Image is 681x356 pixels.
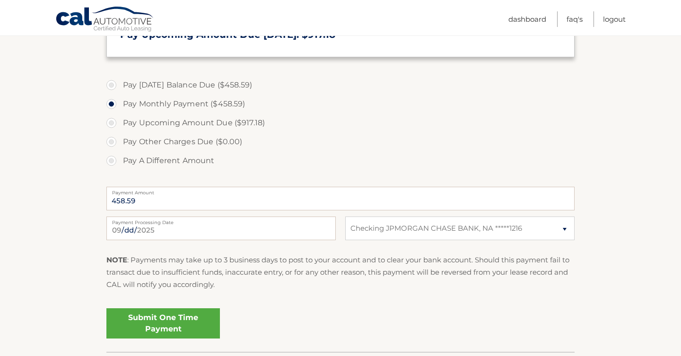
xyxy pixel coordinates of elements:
[106,76,575,95] label: Pay [DATE] Balance Due ($458.59)
[567,11,583,27] a: FAQ's
[55,6,155,34] a: Cal Automotive
[106,132,575,151] label: Pay Other Charges Due ($0.00)
[106,113,575,132] label: Pay Upcoming Amount Due ($917.18)
[106,95,575,113] label: Pay Monthly Payment ($458.59)
[106,217,336,224] label: Payment Processing Date
[106,308,220,339] a: Submit One Time Payment
[508,11,546,27] a: Dashboard
[106,187,575,210] input: Payment Amount
[106,217,336,240] input: Payment Date
[106,254,575,291] p: : Payments may take up to 3 business days to post to your account and to clear your bank account....
[106,255,127,264] strong: NOTE
[106,151,575,170] label: Pay A Different Amount
[106,187,575,194] label: Payment Amount
[603,11,626,27] a: Logout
